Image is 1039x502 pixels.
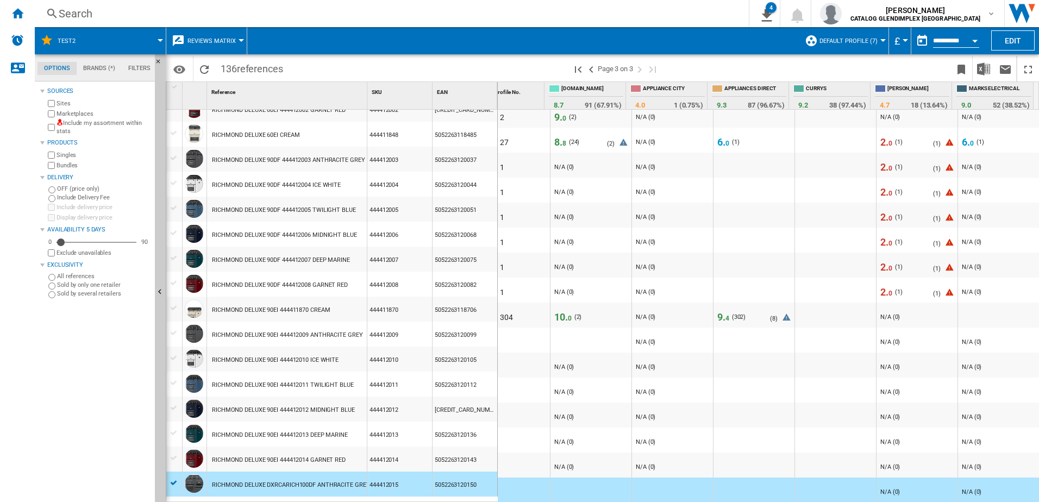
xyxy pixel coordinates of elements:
[498,204,504,215] div: 1
[674,101,703,109] span: 1 offers with reviews sold by APPLIANCE CITY
[367,422,432,447] div: 444412013
[634,287,655,298] div: N/A (0)
[960,437,981,448] div: N/A (0)
[433,322,497,347] div: 5052263120099
[187,27,241,54] button: Reviews Matrix
[979,139,982,146] span: 1
[553,162,574,173] div: N/A (0)
[635,101,645,109] span: Average rating of APPLIANCE CITY
[897,288,900,296] span: 1
[554,101,564,109] span: 8.
[880,286,892,298] span: 2.
[933,138,955,149] div: 1 bad review (below or equal to 4/10)
[933,163,955,174] div: 1 bad review (below or equal to 4/10)
[933,263,955,274] div: 1 bad review (below or equal to 4/10)
[48,204,55,211] input: Include delivery price
[212,173,341,198] div: RICHMOND DELUXE 90DF 444412004 ICE WHITE
[48,291,55,298] input: Sold by several retailers
[732,312,746,323] div: 302 reviews
[212,298,330,323] div: RICHMOND DELUXE 90EI 444411870 CREAM
[568,315,572,322] span: 0
[498,279,504,290] div: 1
[367,297,432,322] div: 444411870
[57,119,151,136] label: Include my assortment within stats
[791,82,870,109] div: CURRYS Average rating of CURRYS 38 offers with reviews sold by CURRYS
[950,56,972,81] button: Bookmark this report
[717,136,729,148] span: 6.
[897,139,900,146] span: 1
[879,412,900,423] div: N/A (0)
[433,372,497,397] div: 5052263120112
[48,186,55,193] input: OFF (price only)
[889,27,911,54] md-menu: Currency
[895,212,903,223] div: 1 review
[57,281,151,289] label: Sold by only one retailer
[367,247,432,272] div: 444412007
[48,162,55,169] input: Bundles
[935,190,938,197] span: 1
[933,190,941,197] span: ( )
[960,412,981,423] div: N/A (0)
[47,225,151,234] div: Availability 5 Days
[960,387,981,398] div: N/A (0)
[372,89,382,95] span: SKU
[961,101,971,109] span: 9.
[888,265,892,272] span: 0
[888,215,892,222] span: 0
[370,82,432,99] div: SKU Sort None
[933,290,941,297] span: ( )
[57,119,63,125] img: mysite-not-bg-18x18.png
[967,101,971,109] span: 0
[57,203,151,211] label: Include delivery price
[888,240,892,247] span: 0
[585,101,622,109] span: 91 offers with reviews sold by AO.COM
[894,35,900,47] span: £
[888,190,892,197] span: 0
[57,99,151,108] label: Sites
[806,85,868,94] span: CURRYS
[367,172,432,197] div: 444412004
[935,140,938,147] span: 1
[577,313,580,321] span: 2
[879,337,900,348] div: N/A (0)
[47,261,151,269] div: Exclusivity
[960,162,981,173] div: N/A (0)
[212,423,348,448] div: RICHMOND DELUXE 90EI 444412013 DEEP MARINE
[850,15,980,22] b: CATALOG GLENDIMPLEX [GEOGRAPHIC_DATA]
[367,322,432,347] div: 444412009
[725,315,729,322] span: 4
[48,214,55,221] input: Display delivery price
[935,240,938,247] span: 1
[960,112,981,123] div: N/A (0)
[634,362,655,373] div: N/A (0)
[880,186,892,198] span: 2.
[57,237,136,248] md-slider: Availability
[634,412,655,423] div: N/A (0)
[717,101,727,109] span: Average rating of APPLIANCES DIRECT
[47,173,151,182] div: Delivery
[212,273,348,298] div: RICHMOND DELUXE 90DF 444412008 GARNET RED
[933,215,941,222] span: ( )
[933,165,941,172] span: ( )
[880,101,890,109] span: 4.
[819,37,878,45] span: Default profile (7)
[1017,56,1039,81] button: Maximize
[433,272,497,297] div: 5052263120082
[433,447,497,472] div: 5052263120143
[634,387,655,398] div: N/A (0)
[212,223,357,248] div: RICHMOND DELUXE 90DF 444412006 MIDNIGHT BLUE
[634,162,655,173] div: N/A (0)
[367,272,432,297] div: 444412008
[973,56,994,81] button: Download in Excel
[58,37,76,45] span: Test2
[880,236,892,248] span: 2.
[212,398,355,423] div: RICHMOND DELUXE 90EI 444412012 MIDNIGHT BLUE
[553,412,574,423] div: N/A (0)
[212,373,354,398] div: RICHMOND DELUXE 90EI 444412011 TWILIGHT BLUE
[935,215,938,222] span: 1
[766,2,777,13] div: 4
[554,311,572,323] span: 10.
[367,197,432,222] div: 444412005
[212,448,346,473] div: RICHMOND DELUXE 90EI 444412014 GARNET RED
[367,447,432,472] div: 444412014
